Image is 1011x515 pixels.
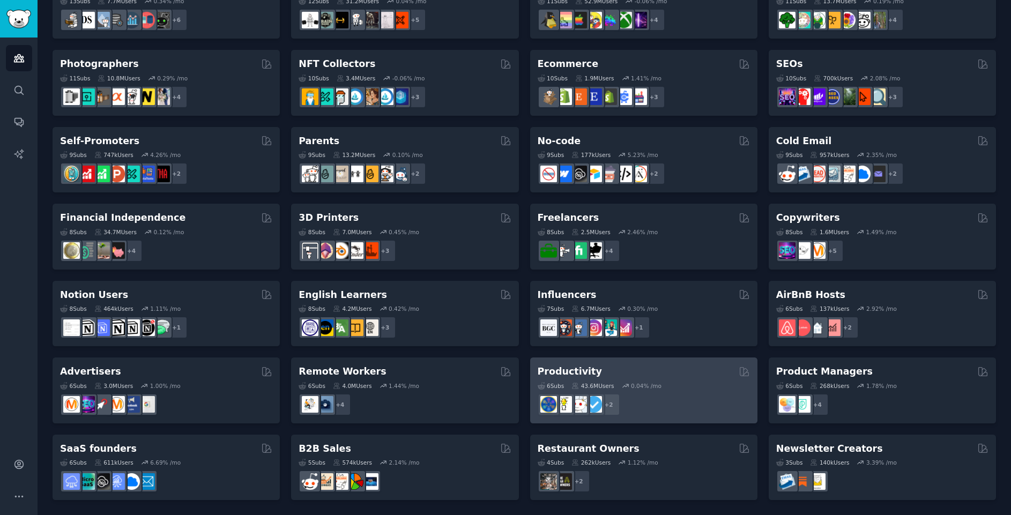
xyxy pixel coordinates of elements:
img: WeddingPhotography [153,88,170,105]
img: data [153,12,170,28]
img: GardenersWorld [869,12,886,28]
img: fatFIRE [108,242,125,259]
img: SEO [779,242,796,259]
img: b2b_sales [839,166,856,182]
img: SEO_cases [824,88,841,105]
div: 6 Sub s [776,382,803,390]
div: + 4 [806,393,829,416]
div: 0.45 % /mo [389,228,419,236]
div: 0.29 % /mo [157,74,188,82]
img: InstagramGrowthTips [615,319,632,336]
img: TwitchStreaming [630,12,647,28]
div: + 5 [404,9,426,31]
img: GummySearch logo [6,10,31,28]
div: + 2 [404,162,426,185]
img: gamers [600,12,617,28]
img: The_SEO [869,88,886,105]
div: 3.4M Users [337,74,376,82]
img: AppIdeas [63,166,80,182]
div: 13.2M Users [333,151,375,159]
div: 137k Users [810,305,849,312]
div: 4.0M Users [333,382,372,390]
img: influencermarketing [600,319,617,336]
img: advertising [108,396,125,413]
div: 1.00 % /mo [150,382,181,390]
img: SEO [78,396,95,413]
h2: B2B Sales [299,442,351,456]
img: SavageGarden [809,12,826,28]
img: AirBnBHosts [794,319,811,336]
div: 3 Sub s [776,459,803,466]
div: + 3 [374,316,396,339]
img: socialmedia [555,319,572,336]
div: 464k Users [94,305,133,312]
div: 7.0M Users [333,228,372,236]
img: flowers [839,12,856,28]
img: UKPersonalFinance [63,242,80,259]
img: selfpromotion [93,166,110,182]
div: 9 Sub s [776,151,803,159]
img: 3Dmodeling [317,242,333,259]
img: SEO_Digital_Marketing [779,88,796,105]
div: 11 Sub s [60,74,90,82]
h2: AirBnB Hosts [776,288,845,302]
img: BestNotionTemplates [138,319,155,336]
img: SaaSSales [108,473,125,490]
img: EmailOutreach [869,166,886,182]
div: 177k Users [571,151,611,159]
div: 34.7M Users [94,228,137,236]
div: 10 Sub s [776,74,806,82]
div: 43.6M Users [571,382,614,390]
div: 0.04 % /mo [631,382,661,390]
div: 9 Sub s [538,151,564,159]
div: + 2 [881,162,904,185]
img: CryptoArt [362,88,378,105]
div: 957k Users [810,151,849,159]
div: 6.69 % /mo [150,459,181,466]
h2: SaaS founders [60,442,137,456]
div: + 4 [598,240,620,262]
img: OpenseaMarket [377,88,393,105]
div: 8 Sub s [299,228,325,236]
img: GamerPals [585,12,602,28]
img: restaurantowners [540,473,557,490]
div: 8 Sub s [60,228,87,236]
img: NFTMarketplace [317,88,333,105]
img: Instagram [570,319,587,336]
div: 1.9M Users [575,74,614,82]
div: 4.26 % /mo [150,151,181,159]
img: Learn_English [362,319,378,336]
img: LifeProTips [540,396,557,413]
h2: Freelancers [538,211,599,225]
h2: Advertisers [60,365,121,378]
img: nocodelowcode [600,166,617,182]
img: AnalogCommunity [93,88,110,105]
h2: English Learners [299,288,387,302]
div: 3.39 % /mo [866,459,897,466]
div: 1.78 % /mo [866,382,897,390]
img: TestMyApp [153,166,170,182]
img: ecommerce_growth [630,88,647,105]
div: 6 Sub s [538,382,564,390]
img: personaltraining [392,12,408,28]
h2: Financial Independence [60,211,185,225]
img: ProductManagement [779,396,796,413]
div: + 3 [881,86,904,108]
img: NoCodeSaaS [93,473,110,490]
img: Etsy [570,88,587,105]
div: + 4 [643,9,665,31]
h2: Parents [299,135,339,148]
img: toddlers [347,166,363,182]
img: streetphotography [78,88,95,105]
img: BeautyGuruChatter [540,319,557,336]
img: webflow [555,166,572,182]
img: canon [123,88,140,105]
div: 8 Sub s [538,228,564,236]
img: Emailmarketing [794,166,811,182]
img: marketing [63,396,80,413]
img: FreeNotionTemplates [93,319,110,336]
img: Nikon [138,88,155,105]
div: 1.11 % /mo [150,305,181,312]
img: forhire [540,242,557,259]
img: seogrowth [809,88,826,105]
